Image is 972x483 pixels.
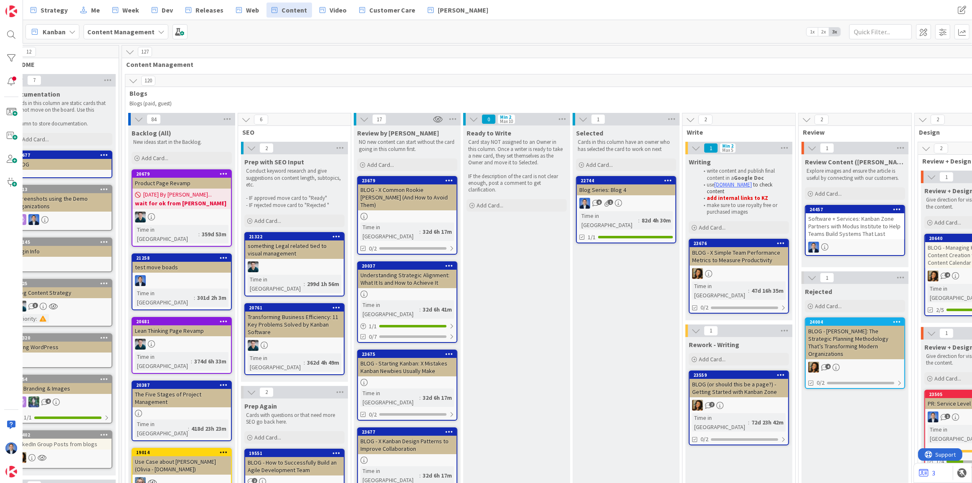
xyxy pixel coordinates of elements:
[13,193,112,212] div: Screenshots using the Demo organizations
[245,312,344,337] div: Transforming Business Efficiency: 11 Key Problems Solved by Kanban Software
[369,332,377,341] span: 0/7
[692,400,703,411] img: CL
[358,436,457,454] div: BLOG - X Kanban Design Patterns to Improve Collaboration
[362,178,457,184] div: 23679
[928,411,939,422] img: DP
[162,5,173,15] span: Dev
[358,428,457,454] div: 23677BLOG - X Kanban Design Patterns to Improve Collaboration
[135,225,198,243] div: Time in [GEOGRAPHIC_DATA]
[482,114,496,124] span: 0
[14,100,111,114] p: Cards in this column are static cards that do not move on the board. Use this
[254,115,268,125] span: 6
[358,270,457,288] div: Understanding Strategic Alignment: What It Is and How to Achieve It
[122,5,139,15] span: Week
[245,450,344,475] div: 19551BLOG - How to Successfully Build an Agile Development Team
[419,227,421,236] span: :
[195,293,228,302] div: 301d 2h 3m
[14,120,111,127] p: column to store documentation.
[13,246,112,257] div: Login Info
[249,450,344,456] div: 19551
[147,3,178,18] a: Dev
[749,286,786,295] div: 47d 16h 35m
[259,143,274,153] span: 2
[357,129,439,137] span: Review by Dimitri
[806,213,904,239] div: Software + Services: Kanban Zone Partners with Modus Institute to Help Teams Build Systems That Last
[17,187,112,192] div: 3313
[806,318,904,359] div: 24004BLOG - [PERSON_NAME]: The Strategic Planning Methodology That’s Transforming Modern Organiza...
[576,129,603,137] span: Selected
[358,177,457,184] div: 23679
[692,413,748,432] div: Time in [GEOGRAPHIC_DATA]
[142,154,168,162] span: Add Card...
[13,280,112,298] div: 3625Blog Content Strategy
[143,190,212,199] span: [DATE] By [PERSON_NAME]...
[934,143,948,153] span: 2
[17,376,112,382] div: 9954
[934,219,961,226] span: Add Card...
[75,3,105,18] a: Me
[419,305,421,314] span: :
[330,5,347,15] span: Video
[936,306,944,314] span: 2/5
[928,271,939,281] img: CL
[806,326,904,359] div: BLOG - [PERSON_NAME]: The Strategic Planning Methodology That’s Transforming Modern Organizations
[749,418,786,427] div: 72d 23h 42m
[141,76,155,86] span: 120
[849,24,912,39] input: Quick Filter...
[577,198,675,209] div: DP
[132,318,231,336] div: 20681Lean Thinking Page Revamp
[132,129,171,137] span: Backlog (All)
[690,371,788,397] div: 23559BLOG (or should this be a page?) - Getting Started with Kanban Zone
[27,75,41,85] span: 7
[362,429,457,435] div: 23677
[358,350,457,358] div: 23675
[13,431,112,450] div: 24402LinkedIn Group Posts from blogs
[249,305,344,311] div: 20761
[500,115,511,119] div: Min 2
[608,199,613,205] span: 1
[5,5,17,17] img: Visit kanbanzone.com
[13,151,112,159] div: 20677
[591,114,605,124] span: 1
[945,272,950,278] span: 4
[180,3,228,18] a: Releases
[689,371,789,445] a: 23559BLOG (or should this be a page?) - Getting Started with Kanban ZoneCLTime in [GEOGRAPHIC_DAT...
[825,364,831,369] span: 4
[132,339,231,350] div: AN
[369,244,377,253] span: 0/2
[10,60,108,69] span: README
[369,410,377,419] span: 0/2
[33,303,38,308] span: 3
[132,262,231,273] div: test move boads
[244,232,345,296] a: 21322something Legal related tied to visual managementANTime in [GEOGRAPHIC_DATA]:299d 1h 56m
[815,190,842,197] span: Add Card...
[13,452,112,463] div: CL
[132,389,231,407] div: The Five Stages of Project Management
[25,3,73,18] a: Strategy
[36,314,37,323] span: :
[132,212,231,222] div: AN
[132,317,232,374] a: 20681Lean Thinking Page RevampANTime in [GEOGRAPHIC_DATA]:374d 6h 33m
[818,28,829,36] span: 2x
[692,268,703,279] img: CL
[12,279,112,327] a: 3625Blog Content StrategyANPriority:
[690,379,788,397] div: BLOG (or should this be a page?) - Getting Started with Kanban Zone
[369,322,377,331] span: 1 / 1
[690,400,788,411] div: CL
[304,279,305,289] span: :
[372,114,386,124] span: 17
[357,176,457,255] a: 23679BLOG - X Common Rookie [PERSON_NAME] (And How to Avoid Them)Time in [GEOGRAPHIC_DATA]:32d 6h...
[136,382,231,388] div: 20387
[132,381,231,389] div: 20387
[242,128,340,136] span: SEO
[690,240,788,247] div: 23676
[362,351,457,357] div: 23675
[806,318,904,326] div: 24004
[936,457,944,466] span: 1/4
[132,449,231,475] div: 19014Use Case about [PERSON_NAME] (Olivia - [DOMAIN_NAME])
[12,375,112,424] a: 9954KZ Branding & ImagesCR1/1
[191,357,192,366] span: :
[808,362,819,373] img: CL
[266,3,312,18] a: Content
[132,170,231,178] div: 20679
